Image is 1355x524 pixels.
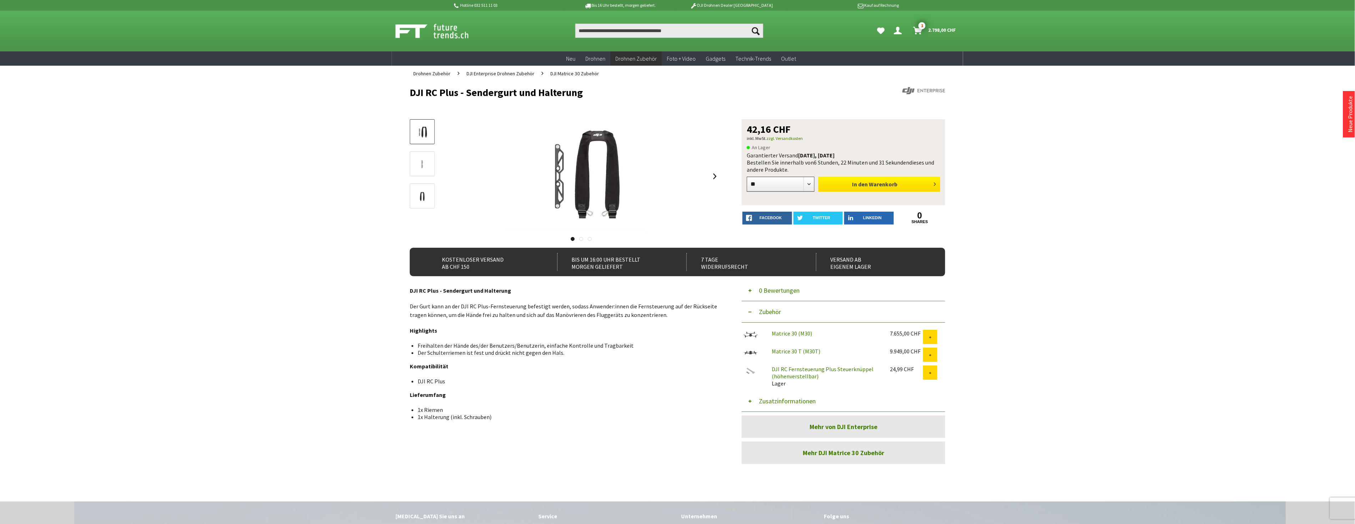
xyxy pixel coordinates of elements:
[742,280,945,301] button: 0 Bewertungen
[676,1,787,10] p: DJI Drohnen Dealer [GEOGRAPHIC_DATA]
[742,212,792,225] a: facebook
[418,349,564,356] span: Der Schulterriemen ist fest und drückt nicht gegen den Hals.
[735,55,771,62] span: Technik-Trends
[463,66,538,81] a: DJI Enterprise Drohnen Zubehör
[747,152,940,173] div: Garantierter Versand Bestellen Sie innerhalb von dieses und andere Produkte.
[585,55,605,62] span: Drohnen
[410,303,717,318] span: Der Gurt kann an der DJI RC Plus-Fernsteuerung befestigt werden, sodass Anwender:innen die Fernst...
[561,51,580,66] a: Neu
[550,70,599,77] span: DJI Matrice 30 Zubehör
[781,55,796,62] span: Outlet
[747,124,791,134] span: 42,16 CHF
[748,24,763,38] button: Suchen
[667,55,696,62] span: Foto + Video
[410,87,838,98] h1: DJI RC Plus - Sendergurt und Halterung
[816,253,930,271] div: Versand ab eigenem Lager
[418,413,715,420] li: 1x Halterung (inkl. Schrauben)
[467,70,534,77] span: DJI Enterprise Drohnen Zubehör
[813,216,830,220] span: twitter
[580,51,610,66] a: Drohnen
[453,1,564,10] p: Hotline 032 511 11 03
[742,442,945,464] a: Mehr DJI Matrice 30 Zubehör
[686,253,800,271] div: 7 Tage Widerrufsrecht
[869,181,898,188] span: Warenkorb
[772,348,820,355] a: Matrice 30 T (M30T)
[418,406,715,413] li: 1x Riemen
[772,330,812,337] a: Matrice 30 (M30)
[410,66,454,81] a: Drohnen Zubehör
[742,348,760,358] img: Matrice 30 T (M30T)
[852,181,868,188] span: In den
[706,55,725,62] span: Gadgets
[396,512,531,521] div: [MEDICAL_DATA] Sie uns an
[824,512,959,521] div: Folge uns
[873,24,888,38] a: Meine Favoriten
[412,125,433,139] img: Vorschau: DJI RC Plus - Sendergurt und Halterung
[428,253,542,271] div: Kostenloser Versand ab CHF 150
[766,136,803,141] a: zzgl. Versandkosten
[410,391,446,398] strong: Lieferumfang
[396,22,484,40] img: Shop Futuretrends - zur Startseite wechseln
[730,51,776,66] a: Technik-Trends
[742,366,760,377] img: DJI RC Fernsteuerung Plus Steuerknüppel (höhenverstellbar)
[410,327,437,334] strong: Highlights
[747,143,770,152] span: An Lager
[410,287,511,294] strong: DJI RC Plus - Sendergurt und Halterung
[814,159,909,166] span: 6 Stunden, 22 Minuten und 31 Sekunden
[891,24,907,38] a: Dein Konto
[890,366,923,373] div: 24,99 CHF
[747,134,940,143] p: inkl. MwSt.
[890,330,923,337] div: 7.655,00 CHF
[902,87,945,94] img: DJI Enterprise
[890,348,923,355] div: 9.949,00 CHF
[566,55,575,62] span: Neu
[418,378,715,385] li: DJI RC Plus
[538,512,674,521] div: Service
[701,51,730,66] a: Gadgets
[863,216,882,220] span: LinkedIn
[418,342,634,349] span: Freihalten der Hände des/der Benutzers/Benutzerin, einfache Kontrolle und Tragbarkeit
[742,330,760,340] img: Matrice 30 (M30)
[615,55,657,62] span: Drohnen Zubehör
[610,51,662,66] a: Drohnen Zubehör
[787,1,899,10] p: Kauf auf Rechnung
[798,152,835,159] b: [DATE], [DATE]
[564,1,676,10] p: Bis 16 Uhr bestellt, morgen geliefert.
[772,366,873,380] a: DJI RC Fernsteuerung Plus Steuerknüppel (höhenverstellbar)
[1347,96,1354,132] a: Neue Produkte
[766,366,884,387] div: Lager
[681,512,817,521] div: Unternehmen
[818,177,940,192] button: In den Warenkorb
[794,212,843,225] a: twitter
[918,22,926,29] span: 1
[895,212,945,220] a: 0
[742,415,945,438] a: Mehr von DJI Enterprise
[410,363,448,370] strong: Kompatibilität
[776,51,801,66] a: Outlet
[742,301,945,323] button: Zubehör
[844,212,894,225] a: LinkedIn
[760,216,782,220] span: facebook
[662,51,701,66] a: Foto + Video
[928,24,956,36] span: 2.798,00 CHF
[547,66,603,81] a: DJI Matrice 30 Zubehör
[895,220,945,224] a: shares
[413,70,450,77] span: Drohnen Zubehör
[495,119,667,233] img: DJI RC Plus - Sendergurt und Halterung
[557,253,671,271] div: Bis um 16:00 Uhr bestellt Morgen geliefert
[575,24,763,38] input: Produkt, Marke, Kategorie, EAN, Artikelnummer…
[910,24,959,38] a: Warenkorb
[742,391,945,412] button: Zusatzinformationen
